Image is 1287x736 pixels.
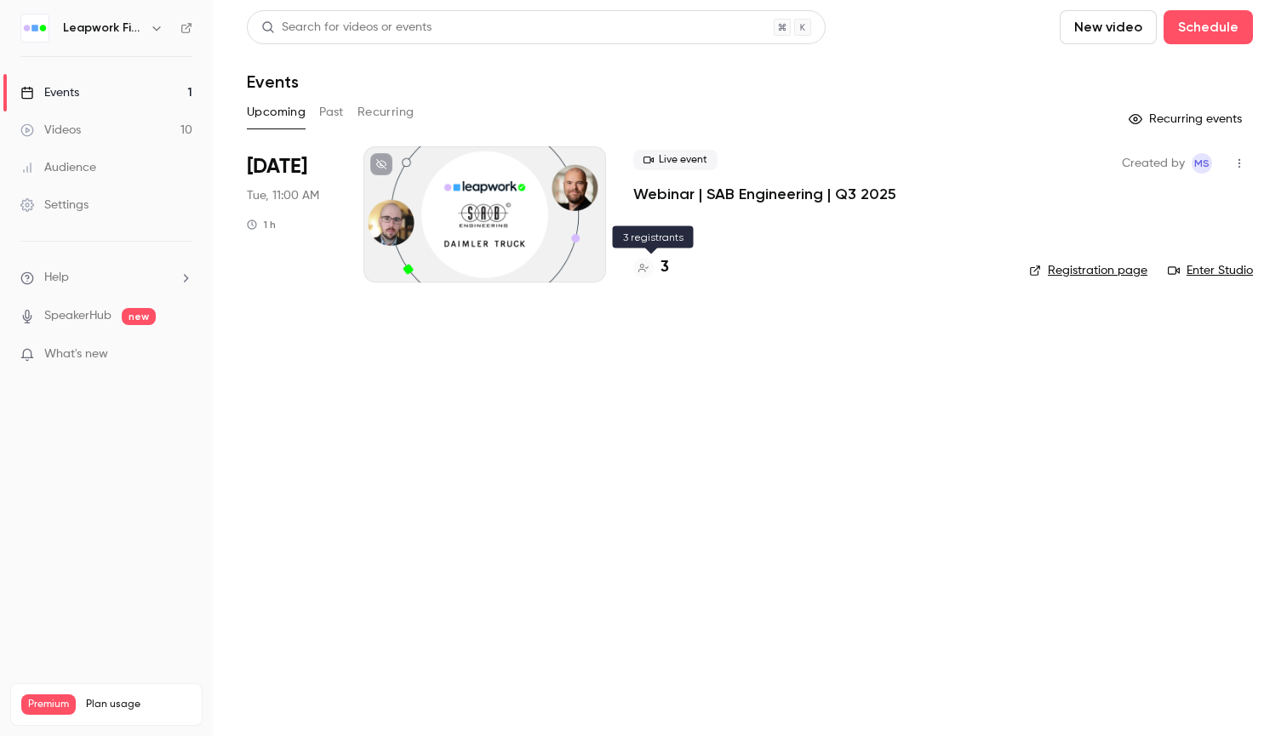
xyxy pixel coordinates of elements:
span: [DATE] [247,153,307,180]
div: Sep 9 Tue, 11:00 AM (Europe/Copenhagen) [247,146,336,282]
img: Leapwork Field [21,14,49,42]
button: Upcoming [247,99,306,126]
iframe: Noticeable Trigger [172,347,192,362]
a: Webinar | SAB Engineering | Q3 2025 [633,184,896,204]
h6: Leapwork Field [63,20,143,37]
button: Past [319,99,344,126]
div: Events [20,84,79,101]
a: 3 [633,256,669,279]
h1: Events [247,71,299,92]
a: SpeakerHub [44,307,112,325]
div: Search for videos or events [261,19,432,37]
span: Marlena Swiderska [1192,153,1212,174]
span: MS [1194,153,1210,174]
span: new [122,308,156,325]
div: Audience [20,159,96,176]
span: Created by [1122,153,1185,174]
span: Plan usage [86,698,192,711]
a: Enter Studio [1168,262,1253,279]
button: Recurring events [1121,106,1253,133]
button: Recurring [357,99,415,126]
button: New video [1060,10,1157,44]
span: Premium [21,694,76,715]
div: Settings [20,197,89,214]
div: Videos [20,122,81,139]
div: 1 h [247,218,276,231]
li: help-dropdown-opener [20,269,192,287]
span: What's new [44,345,108,363]
button: Schedule [1164,10,1253,44]
a: Registration page [1029,262,1147,279]
span: Tue, 11:00 AM [247,187,319,204]
h4: 3 [661,256,669,279]
span: Help [44,269,69,287]
span: Live event [633,150,718,170]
